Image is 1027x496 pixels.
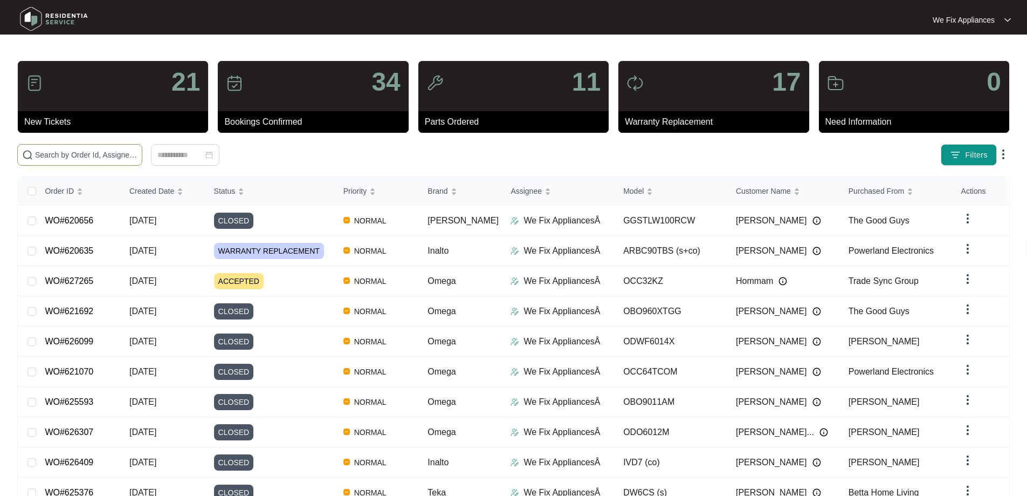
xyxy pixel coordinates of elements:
[615,387,727,417] td: OBO9011AM
[849,185,904,197] span: Purchased From
[736,426,814,439] span: [PERSON_NAME]...
[350,275,391,288] span: NORMAL
[129,185,174,197] span: Created Date
[615,447,727,478] td: IVD7 (co)
[523,426,600,439] p: We Fix AppliancesÂ
[350,214,391,227] span: NORMAL
[615,236,727,266] td: ARBC90TBS (s+co)
[961,303,974,316] img: dropdown arrow
[343,398,350,405] img: Vercel Logo
[812,307,821,316] img: Info icon
[615,417,727,447] td: ODO6012M
[129,397,156,406] span: [DATE]
[502,177,615,206] th: Assignee
[736,214,807,227] span: [PERSON_NAME]
[736,275,773,288] span: Hommam
[772,69,801,95] p: 17
[819,428,828,437] img: Info icon
[961,393,974,406] img: dropdown arrow
[736,396,807,409] span: [PERSON_NAME]
[36,177,121,206] th: Order ID
[523,305,600,318] p: We Fix AppliancesÂ
[523,214,600,227] p: We Fix AppliancesÂ
[523,275,600,288] p: We Fix AppliancesÂ
[350,335,391,348] span: NORMAL
[45,337,93,346] a: WO#626099
[428,458,449,467] span: Inalto
[523,396,600,409] p: We Fix AppliancesÂ
[825,115,1009,128] p: Need Information
[849,276,919,286] span: Trade Sync Group
[45,246,93,255] a: WO#620635
[736,185,791,197] span: Customer Name
[933,15,995,25] p: We Fix Appliances
[24,115,208,128] p: New Tickets
[812,458,821,467] img: Info icon
[425,115,609,128] p: Parts Ordered
[511,307,519,316] img: Assigner Icon
[965,150,988,161] span: Filters
[961,212,974,225] img: dropdown arrow
[343,247,350,254] img: Vercel Logo
[961,424,974,437] img: dropdown arrow
[523,456,600,469] p: We Fix AppliancesÂ
[22,150,33,160] img: search-icon
[812,368,821,376] img: Info icon
[523,335,600,348] p: We Fix AppliancesÂ
[171,69,200,95] p: 21
[987,69,1001,95] p: 0
[350,426,391,439] span: NORMAL
[45,276,93,286] a: WO#627265
[214,303,254,320] span: CLOSED
[419,177,502,206] th: Brand
[26,74,43,92] img: icon
[961,242,974,255] img: dropdown arrow
[849,216,909,225] span: The Good Guys
[224,115,408,128] p: Bookings Confirmed
[961,273,974,286] img: dropdown arrow
[45,216,93,225] a: WO#620656
[840,177,953,206] th: Purchased From
[849,397,920,406] span: [PERSON_NAME]
[214,334,254,350] span: CLOSED
[615,357,727,387] td: OCC64TCOM
[428,246,449,255] span: Inalto
[615,266,727,296] td: OCC32KZ
[812,247,821,255] img: Info icon
[727,177,840,206] th: Customer Name
[214,273,264,289] span: ACCEPTED
[350,365,391,378] span: NORMAL
[16,3,92,35] img: residentia service logo
[428,276,456,286] span: Omega
[226,74,243,92] img: icon
[849,307,909,316] span: The Good Guys
[428,307,456,316] span: Omega
[129,367,156,376] span: [DATE]
[849,246,934,255] span: Powerland Electronics
[35,149,137,161] input: Search by Order Id, Assignee Name, Customer Name, Brand and Model
[827,74,844,92] img: icon
[511,185,542,197] span: Assignee
[343,459,350,465] img: Vercel Logo
[350,244,391,257] span: NORMAL
[812,216,821,225] img: Info icon
[45,307,93,316] a: WO#621692
[214,364,254,380] span: CLOSED
[428,185,447,197] span: Brand
[343,338,350,344] img: Vercel Logo
[428,397,456,406] span: Omega
[849,458,920,467] span: [PERSON_NAME]
[371,69,400,95] p: 34
[849,337,920,346] span: [PERSON_NAME]
[343,368,350,375] img: Vercel Logo
[812,398,821,406] img: Info icon
[129,458,156,467] span: [DATE]
[736,365,807,378] span: [PERSON_NAME]
[961,333,974,346] img: dropdown arrow
[129,216,156,225] span: [DATE]
[45,458,93,467] a: WO#626409
[941,144,997,166] button: filter iconFilters
[45,427,93,437] a: WO#626307
[961,363,974,376] img: dropdown arrow
[511,216,519,225] img: Assigner Icon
